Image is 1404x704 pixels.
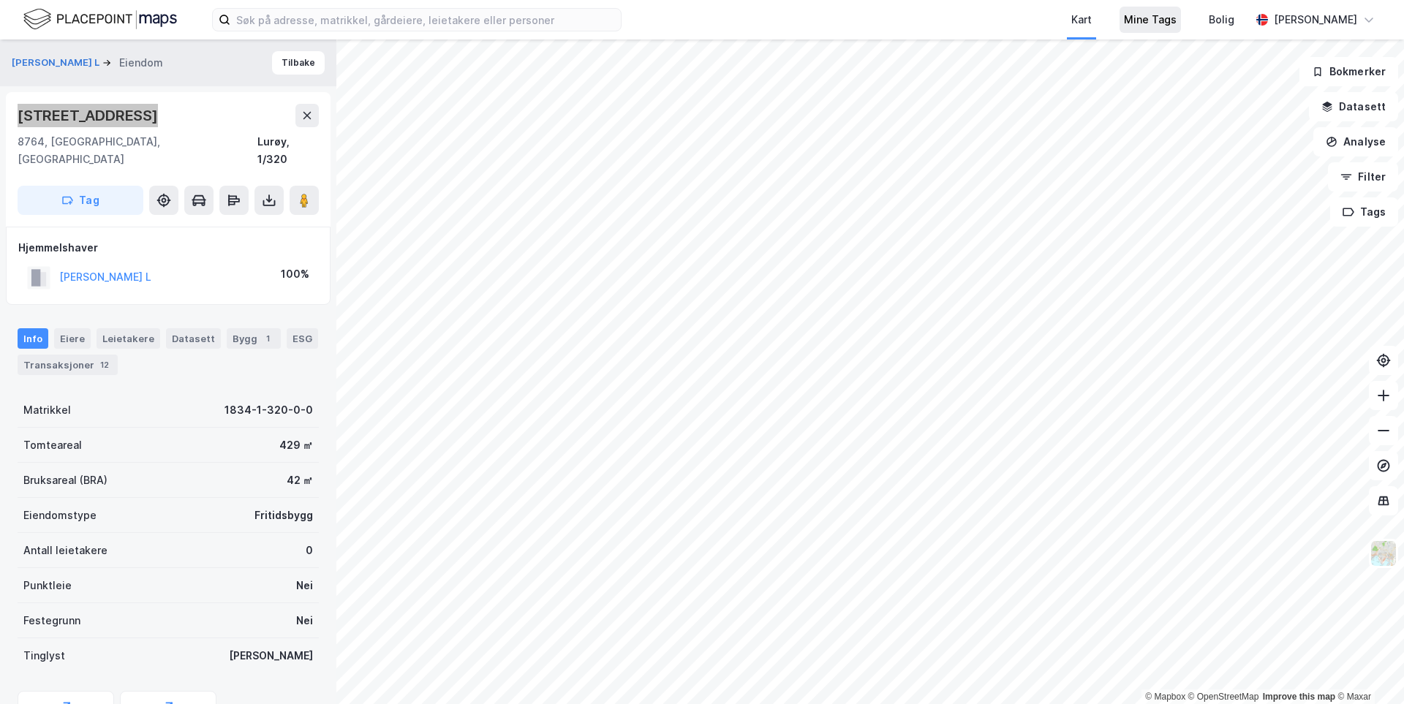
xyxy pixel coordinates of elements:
img: logo.f888ab2527a4732fd821a326f86c7f29.svg [23,7,177,32]
button: Filter [1328,162,1398,192]
div: 0 [306,542,313,559]
div: 429 ㎡ [279,436,313,454]
div: Kontrollprogram for chat [1331,634,1404,704]
a: OpenStreetMap [1188,692,1259,702]
div: 100% [281,265,309,283]
a: Improve this map [1263,692,1335,702]
div: Punktleie [23,577,72,594]
button: Datasett [1309,92,1398,121]
div: Hjemmelshaver [18,239,318,257]
div: [STREET_ADDRESS] [18,104,161,127]
img: Z [1370,540,1397,567]
div: Eiendomstype [23,507,97,524]
button: Tilbake [272,51,325,75]
div: Matrikkel [23,401,71,419]
div: 42 ㎡ [287,472,313,489]
div: Leietakere [97,328,160,349]
div: Nei [296,577,313,594]
button: [PERSON_NAME] L [12,56,102,70]
div: [PERSON_NAME] [1274,11,1357,29]
div: Mine Tags [1124,11,1177,29]
div: Kart [1071,11,1092,29]
a: Mapbox [1145,692,1185,702]
iframe: Chat Widget [1331,634,1404,704]
button: Tag [18,186,143,215]
div: Tomteareal [23,436,82,454]
button: Bokmerker [1299,57,1398,86]
div: Datasett [166,328,221,349]
div: Fritidsbygg [254,507,313,524]
div: 12 [97,357,112,372]
div: [PERSON_NAME] [229,647,313,665]
div: 1834-1-320-0-0 [224,401,313,419]
div: 1 [260,331,275,346]
div: Bolig [1209,11,1234,29]
button: Analyse [1313,127,1398,156]
div: Lurøy, 1/320 [257,133,319,168]
div: Transaksjoner [18,355,118,375]
div: Eiere [54,328,91,349]
div: Nei [296,612,313,629]
div: Info [18,328,48,349]
button: Tags [1330,197,1398,227]
div: Antall leietakere [23,542,107,559]
div: ESG [287,328,318,349]
div: Tinglyst [23,647,65,665]
input: Søk på adresse, matrikkel, gårdeiere, leietakere eller personer [230,9,621,31]
div: Festegrunn [23,612,80,629]
div: Eiendom [119,54,163,72]
div: 8764, [GEOGRAPHIC_DATA], [GEOGRAPHIC_DATA] [18,133,257,168]
div: Bruksareal (BRA) [23,472,107,489]
div: Bygg [227,328,281,349]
